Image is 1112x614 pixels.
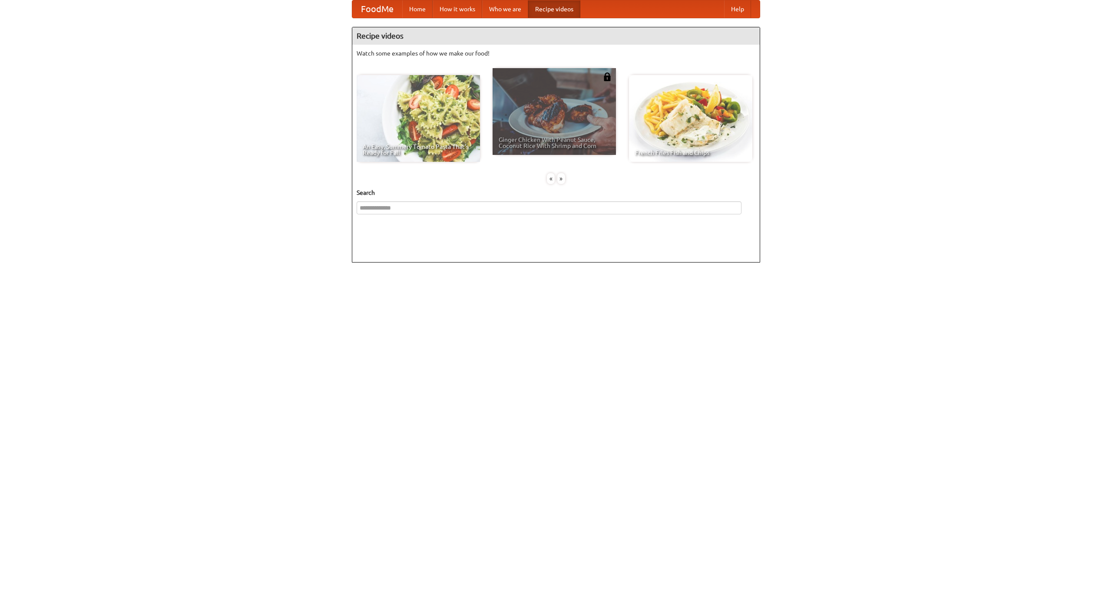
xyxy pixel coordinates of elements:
[352,27,760,45] h4: Recipe videos
[433,0,482,18] a: How it works
[557,173,565,184] div: »
[357,49,755,58] p: Watch some examples of how we make our food!
[724,0,751,18] a: Help
[482,0,528,18] a: Who we are
[363,144,474,156] span: An Easy, Summery Tomato Pasta That's Ready for Fall
[352,0,402,18] a: FoodMe
[357,188,755,197] h5: Search
[635,150,746,156] span: French Fries Fish and Chips
[528,0,580,18] a: Recipe videos
[357,75,480,162] a: An Easy, Summery Tomato Pasta That's Ready for Fall
[629,75,752,162] a: French Fries Fish and Chips
[402,0,433,18] a: Home
[603,72,612,81] img: 483408.png
[547,173,555,184] div: «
